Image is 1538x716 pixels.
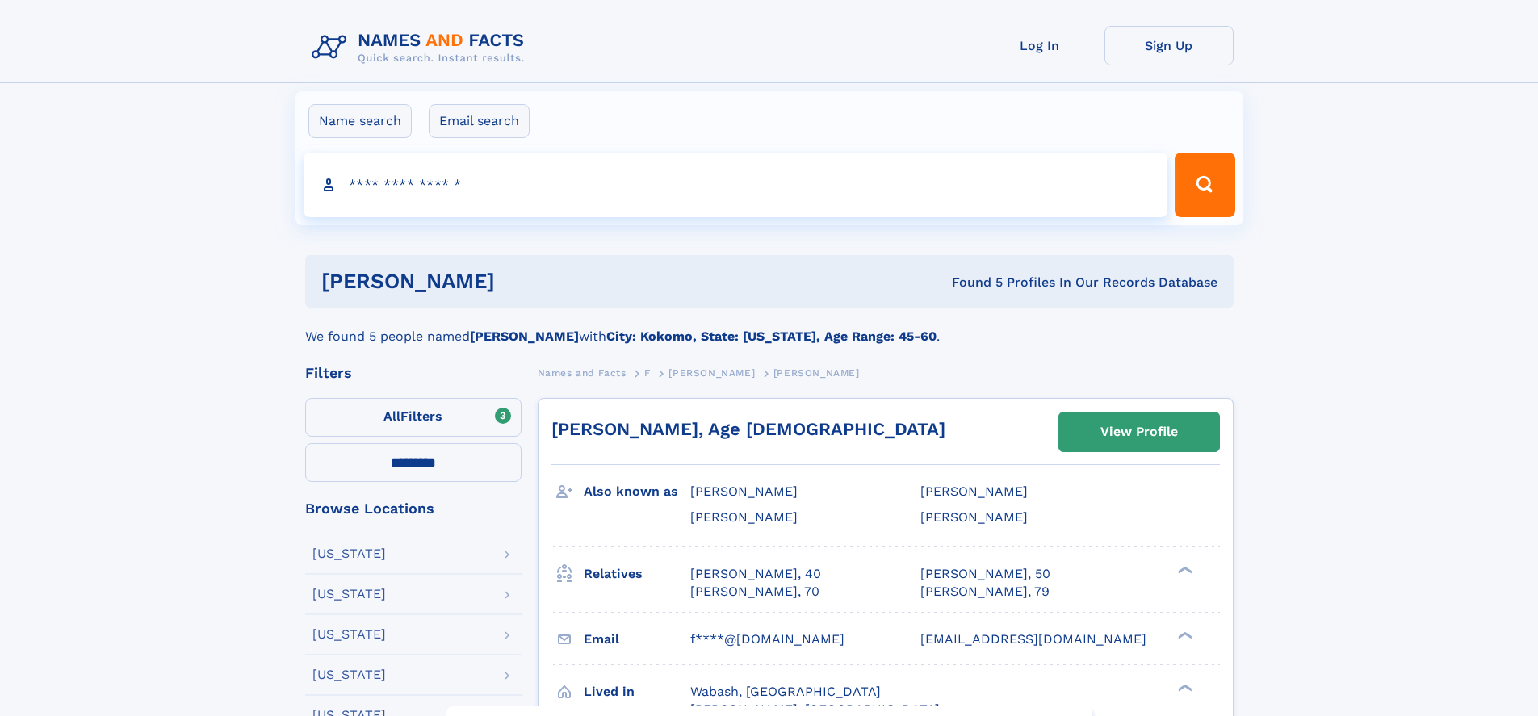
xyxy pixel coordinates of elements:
[1104,26,1234,65] a: Sign Up
[551,419,945,439] a: [PERSON_NAME], Age [DEMOGRAPHIC_DATA]
[538,362,627,383] a: Names and Facts
[723,274,1217,291] div: Found 5 Profiles In Our Records Database
[584,478,690,505] h3: Also known as
[920,484,1028,499] span: [PERSON_NAME]
[429,104,530,138] label: Email search
[312,668,386,681] div: [US_STATE]
[305,26,538,69] img: Logo Names and Facts
[1100,413,1178,450] div: View Profile
[308,104,412,138] label: Name search
[312,588,386,601] div: [US_STATE]
[470,329,579,344] b: [PERSON_NAME]
[584,560,690,588] h3: Relatives
[644,367,651,379] span: F
[305,398,522,437] label: Filters
[773,367,860,379] span: [PERSON_NAME]
[305,501,522,516] div: Browse Locations
[305,308,1234,346] div: We found 5 people named with .
[304,153,1168,217] input: search input
[321,271,723,291] h1: [PERSON_NAME]
[305,366,522,380] div: Filters
[1175,153,1234,217] button: Search Button
[920,631,1146,647] span: [EMAIL_ADDRESS][DOMAIN_NAME]
[312,547,386,560] div: [US_STATE]
[606,329,937,344] b: City: Kokomo, State: [US_STATE], Age Range: 45-60
[1059,412,1219,451] a: View Profile
[920,583,1050,601] a: [PERSON_NAME], 79
[690,684,881,699] span: Wabash, [GEOGRAPHIC_DATA]
[920,565,1050,583] a: [PERSON_NAME], 50
[1174,630,1193,640] div: ❯
[920,509,1028,525] span: [PERSON_NAME]
[584,678,690,706] h3: Lived in
[668,367,755,379] span: [PERSON_NAME]
[668,362,755,383] a: [PERSON_NAME]
[1174,564,1193,575] div: ❯
[383,408,400,424] span: All
[584,626,690,653] h3: Email
[690,509,798,525] span: [PERSON_NAME]
[690,565,821,583] a: [PERSON_NAME], 40
[1174,682,1193,693] div: ❯
[975,26,1104,65] a: Log In
[644,362,651,383] a: F
[312,628,386,641] div: [US_STATE]
[690,484,798,499] span: [PERSON_NAME]
[690,583,819,601] a: [PERSON_NAME], 70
